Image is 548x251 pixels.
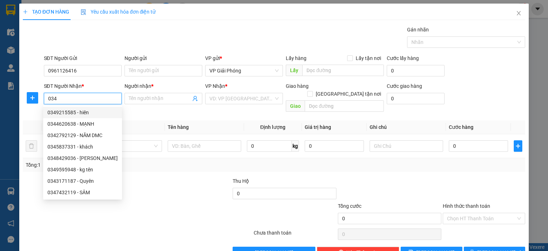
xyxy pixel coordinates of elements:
input: VD: Bàn, Ghế [168,140,241,152]
th: Ghi chú [367,120,446,134]
div: 0342792129 - NĂM DMC [47,131,118,139]
button: Close [509,4,529,24]
div: Người nhận [125,82,202,90]
span: Giao hàng [286,83,309,89]
span: Lấy [286,65,302,76]
span: plus [514,143,522,149]
div: 0349595948 - kg tên [47,166,118,174]
div: Tổng: 1 [26,161,212,169]
label: Hình thức thanh toán [443,203,490,209]
div: 0347432119 - SÂM [43,187,122,198]
div: 0348429036 - quang anh [43,152,122,164]
span: VP Giải Phóng [209,65,279,76]
span: TẠO ĐƠN HÀNG [23,9,69,15]
div: 0345837331 - khách [43,141,122,152]
div: Chưa thanh toán [253,229,337,241]
div: 0342792129 - NĂM DMC [43,130,122,141]
span: Cước hàng [449,124,473,130]
div: 0349215585 - hiên [47,109,118,116]
div: SĐT Người Nhận [44,82,122,90]
span: Giá trị hàng [305,124,331,130]
input: 0 [305,140,364,152]
div: 0349595948 - kg tên [43,164,122,175]
div: 0344620638 - MẠNH [43,118,122,130]
div: 0345837331 - khách [47,143,118,151]
label: Cước giao hàng [387,83,422,89]
span: plus [23,9,28,14]
span: close [516,10,522,16]
span: [GEOGRAPHIC_DATA] tận nơi [313,90,384,98]
label: Cước lấy hàng [387,55,419,61]
span: Thu Hộ [233,178,249,184]
input: Ghi Chú [370,140,443,152]
label: Gán nhãn [407,27,429,32]
input: Dọc đường [302,65,384,76]
button: plus [514,140,522,152]
span: user-add [192,96,198,101]
button: delete [26,140,37,152]
span: Định lượng [260,124,285,130]
div: 0343171187 - Quyên [47,177,118,185]
button: plus [27,92,38,104]
input: Cước lấy hàng [387,65,445,76]
span: Yêu cầu xuất hóa đơn điện tử [81,9,156,15]
div: 0343171187 - Quyên [43,175,122,187]
div: VP gửi [205,54,283,62]
div: 0347432119 - SÂM [47,189,118,196]
div: 0349215585 - hiên [43,107,122,118]
img: icon [81,9,86,15]
span: plus [27,95,38,101]
div: 0348429036 - [PERSON_NAME] [47,154,118,162]
span: Lấy tận nơi [353,54,384,62]
div: 0344620638 - MẠNH [47,120,118,128]
span: Giao [286,100,305,112]
input: Cước giao hàng [387,93,445,104]
input: Dọc đường [305,100,384,112]
span: VP Nhận [205,83,225,89]
span: Lấy hàng [286,55,306,61]
span: Khác [92,141,157,151]
span: Tên hàng [168,124,189,130]
span: Tổng cước [338,203,361,209]
span: kg [292,140,299,152]
div: Người gửi [125,54,202,62]
div: SĐT Người Gửi [44,54,122,62]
